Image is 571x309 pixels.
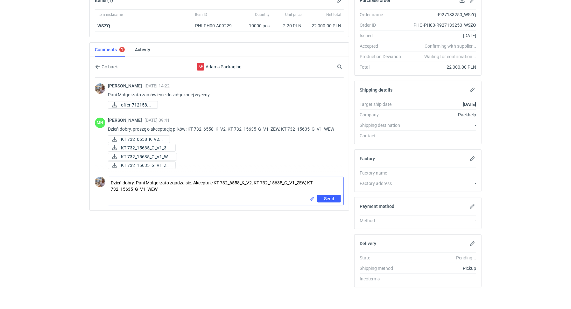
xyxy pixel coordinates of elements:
div: Method [360,217,406,224]
div: 10000 pcs [240,20,272,32]
button: Go back [95,63,118,71]
div: KT 732_15635_G_V1_WEW.pdf [108,153,172,161]
div: KT 732_15635_G_V1_ZEW.pdf [108,161,172,169]
p: Pani Małgorzato zamówienie do załączonej wyceny. [108,91,339,99]
button: Edit factory details [469,155,476,162]
p: Dzień dobry, proszę o akceptację plików: KT 732_6558_K_V2, KT 732_15635_G_V1_ZEW, KT 732_15635_G_... [108,125,339,133]
span: offer-712158.pdf [121,101,152,108]
span: [PERSON_NAME] [108,83,145,88]
input: Search [336,63,356,71]
div: PHI-PH00-A09229 [195,23,238,29]
img: Michał Palasek [95,83,105,94]
div: R927133250_WSZQ [406,11,476,18]
div: Shipping method [360,265,406,271]
strong: [DATE] [463,102,476,107]
div: Factory address [360,180,406,187]
div: 22 000.00 PLN [406,64,476,70]
textarea: Dzień dobry. Pani Małgorzato zgadza się. Akceptuje KT 732_6558_K_V2, KT 732_15635_G_V1_ZEW, KT 73... [108,177,343,195]
img: Michał Palasek [95,177,105,187]
a: Comments1 [95,43,125,57]
span: Net total [326,12,341,17]
div: - [406,122,476,128]
div: - [406,217,476,224]
a: KT 732_15635_G_V1_WE... [108,153,177,161]
div: Packhelp [406,112,476,118]
div: 2.20 PLN [275,23,301,29]
div: - [406,180,476,187]
div: Accepted [360,43,406,49]
div: PHO-PH00-R927133250_WSZQ [406,22,476,28]
span: KT 732_15635_G_V1_WE... [121,153,172,160]
a: KT 732_15635_G_V1_ZE... [108,161,176,169]
div: Issued [360,32,406,39]
div: Adams Packaging [197,63,204,71]
button: Edit shipping details [469,86,476,94]
figcaption: MN [95,118,105,128]
span: [PERSON_NAME] [108,118,145,123]
div: Factory name [360,170,406,176]
h2: Shipping details [360,87,392,93]
span: Item nickname [97,12,123,17]
div: Total [360,64,406,70]
span: KT 732_15635_G_V1_ZE... [121,162,170,169]
span: Send [324,196,334,201]
h2: Delivery [360,241,376,246]
em: Confirming with supplier... [425,44,476,49]
a: KT 732_15635_G_V1_3D... [108,144,176,152]
button: Send [317,195,341,203]
span: Go back [100,65,118,69]
div: - [406,133,476,139]
div: Shipping destination [360,122,406,128]
div: State [360,255,406,261]
div: Incoterms [360,276,406,282]
div: Production Deviation [360,53,406,60]
h2: Factory [360,156,375,161]
span: Item ID [195,12,207,17]
div: Order name [360,11,406,18]
div: Contact [360,133,406,139]
figcaption: AP [197,63,204,71]
button: Edit delivery details [469,240,476,247]
span: [DATE] 09:41 [145,118,170,123]
div: KT 732_15635_G_V1_3D.JPG [108,144,172,152]
div: Order ID [360,22,406,28]
div: - [406,170,476,176]
em: Pending... [456,255,476,260]
div: Company [360,112,406,118]
a: KT 732_6558_K_V2.pdf [108,135,170,143]
div: Adams Packaging [167,63,271,71]
div: Target ship date [360,101,406,107]
em: Waiting for confirmation... [424,53,476,60]
span: Quantity [255,12,270,17]
span: KT 732_6558_K_V2.pdf [121,136,165,143]
span: Unit price [285,12,301,17]
div: - [406,276,476,282]
button: Edit payment method [469,203,476,210]
span: [DATE] 14:22 [145,83,170,88]
div: Małgorzata Nowotna [95,118,105,128]
h2: Payment method [360,204,394,209]
a: offer-712158.pdf [108,101,158,109]
div: 1 [121,47,123,52]
div: [DATE] [406,32,476,39]
a: Activity [135,43,150,57]
span: KT 732_15635_G_V1_3D... [121,144,170,151]
div: Pickup [406,265,476,271]
div: 22 000.00 PLN [307,23,341,29]
a: WSZQ [97,23,110,28]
